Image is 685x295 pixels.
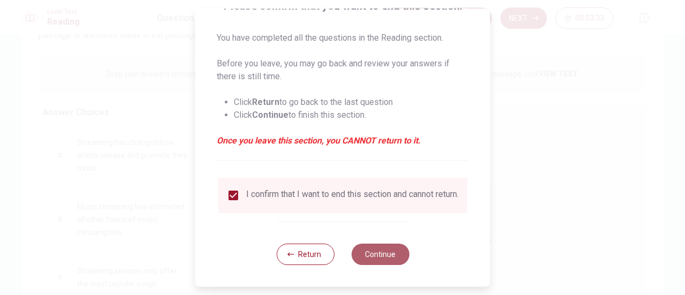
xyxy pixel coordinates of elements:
[276,244,334,265] button: Return
[246,189,459,202] div: I confirm that I want to end this section and cannot return.
[234,109,469,122] li: Click to finish this section.
[217,57,469,83] p: Before you leave, you may go back and review your answers if there is still time.
[217,134,469,147] em: Once you leave this section, you CANNOT return to it.
[351,244,409,265] button: Continue
[252,97,279,107] strong: Return
[217,32,469,44] p: You have completed all the questions in the Reading section.
[252,110,288,120] strong: Continue
[234,96,469,109] li: Click to go back to the last question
